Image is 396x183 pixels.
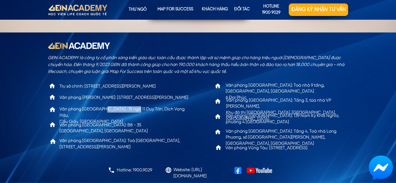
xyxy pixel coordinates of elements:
p: Văn phòng [PERSON_NAME]: [STREET_ADDRESS][PERSON_NAME] [59,95,190,101]
p: Văn phòng [GEOGRAPHIC_DATA]: Tầng 3, tòa nhà VP [PERSON_NAME], Khu đô thị [GEOGRAPHIC_DATA], [GEO... [226,98,347,122]
p: Đối tác [228,3,256,16]
div: GEIN ACADEMY là công ty cổ phần sáng kiến giáo dục toàn cầu được thành lập với sứ mệnh giúp cho h... [48,55,348,76]
p: Văn phòng [GEOGRAPHIC_DATA]: 139 Nam Kỳ Khởi Nghĩa, phường 4 [GEOGRAPHIC_DATA] [226,113,347,125]
p: Văn phòng Vũng Tàu: [STREET_ADDRESS] [225,145,347,151]
p: map for success [157,3,194,16]
p: Đăng ký nhận tư vấn [289,3,348,16]
p: Văn phòng [GEOGRAPHIC_DATA]: Toà nhà 9 tầng, [GEOGRAPHIC_DATA], [GEOGRAPHIC_DATA] 6 Đại Phúc [226,83,347,101]
p: Thư ngỏ [118,3,157,16]
p: Văn phòng [GEOGRAPHIC_DATA]: Tầng 4, Toà nhà Long Phương, số [GEOGRAPHIC_DATA][PERSON_NAME], [GEO... [226,129,347,147]
p: Văn phòng [GEOGRAPHIC_DATA] : 15 ngõ 11 Duy Tân, Dịch Vọng Hậu, Cầu Giấy, [GEOGRAPHIC_DATA] [59,106,190,125]
p: Website: [URL][DOMAIN_NAME] [173,167,231,179]
p: Văn phòng [GEOGRAPHIC_DATA]: B8 - 35 [GEOGRAPHIC_DATA], [GEOGRAPHIC_DATA] [59,122,181,135]
p: Trụ sở chính: [STREET_ADDRESS][PERSON_NAME] [59,84,185,90]
p: Văn phòng [GEOGRAPHIC_DATA]: Toà [GEOGRAPHIC_DATA], [STREET_ADDRESS][PERSON_NAME] [59,138,181,150]
a: hotline1900 9029 [254,3,289,16]
p: KHÁCH HÀNG [200,3,230,16]
p: hotline 1900 9029 [254,3,289,17]
p: Hotline: 1900.9029 [117,167,162,174]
